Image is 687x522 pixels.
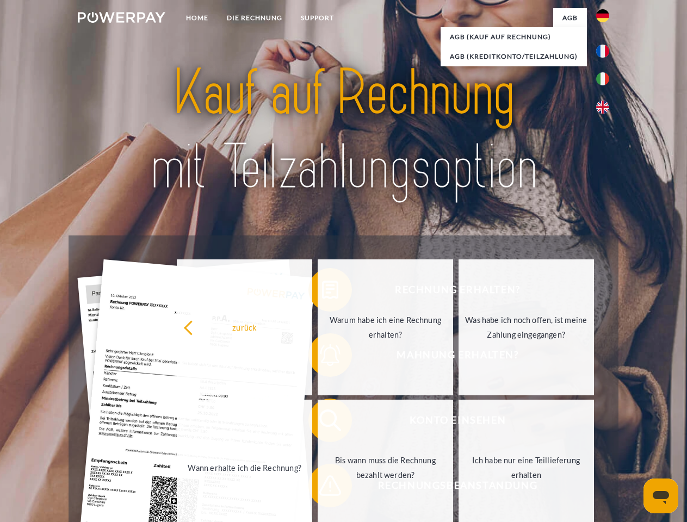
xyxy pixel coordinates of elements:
img: title-powerpay_de.svg [104,52,583,208]
a: DIE RECHNUNG [218,8,292,28]
div: Warum habe ich eine Rechnung erhalten? [324,313,447,342]
div: Bis wann muss die Rechnung bezahlt werden? [324,453,447,482]
a: Was habe ich noch offen, ist meine Zahlung eingegangen? [459,259,594,395]
img: it [596,72,609,85]
a: SUPPORT [292,8,343,28]
img: fr [596,45,609,58]
a: Home [177,8,218,28]
iframe: Schaltfläche zum Öffnen des Messaging-Fensters [643,478,678,513]
div: Wann erhalte ich die Rechnung? [183,460,306,475]
a: agb [553,8,587,28]
img: en [596,101,609,114]
div: Ich habe nur eine Teillieferung erhalten [465,453,587,482]
img: de [596,9,609,22]
div: Was habe ich noch offen, ist meine Zahlung eingegangen? [465,313,587,342]
img: logo-powerpay-white.svg [78,12,165,23]
a: AGB (Kauf auf Rechnung) [441,27,587,47]
div: zurück [183,320,306,334]
a: AGB (Kreditkonto/Teilzahlung) [441,47,587,66]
